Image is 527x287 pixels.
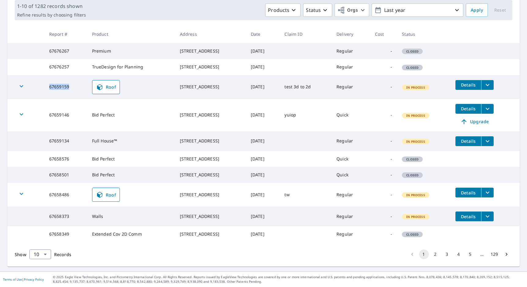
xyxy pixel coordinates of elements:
nav: pagination navigation [406,249,512,259]
span: Records [54,252,71,257]
div: [STREET_ADDRESS] [180,192,241,198]
p: Products [268,6,289,14]
a: Upgrade [455,117,494,127]
td: Bid Perfect [87,167,175,183]
p: | [3,278,44,281]
td: [DATE] [246,207,280,226]
button: detailsBtn-67658486 [455,188,481,197]
td: Regular [332,43,370,59]
button: Last year [372,3,463,17]
td: 67658501 [44,167,87,183]
button: Go to page 129 [489,249,500,259]
td: 67676267 [44,43,87,59]
button: filesDropdownBtn-67658373 [481,212,494,221]
div: [STREET_ADDRESS] [180,213,241,219]
td: Regular [332,207,370,226]
button: Go to next page [502,249,511,259]
td: 67658486 [44,183,87,207]
td: [DATE] [246,43,280,59]
td: Regular [332,59,370,75]
td: Bid Perfect [87,151,175,167]
span: In Process [403,113,429,118]
div: [STREET_ADDRESS] [180,172,241,178]
div: [STREET_ADDRESS] [180,64,241,70]
td: - [370,131,397,151]
p: Last year [382,5,453,16]
td: [DATE] [246,99,280,131]
p: © 2025 Eagle View Technologies, Inc. and Pictometry International Corp. All Rights Reserved. Repo... [53,275,524,284]
span: Show [15,252,26,257]
td: - [370,151,397,167]
a: Roof [92,188,120,202]
td: [DATE] [246,183,280,207]
div: Show 10 records [29,249,51,259]
div: [STREET_ADDRESS] [180,84,241,90]
td: 67659146 [44,99,87,131]
td: tw [280,183,332,207]
th: Claim ID [280,25,332,43]
button: filesDropdownBtn-67659159 [481,80,494,90]
td: Regular [332,75,370,99]
span: Details [459,190,477,196]
td: 67676257 [44,59,87,75]
button: Go to page 3 [442,249,452,259]
td: Full House™ [87,131,175,151]
a: Privacy Policy [24,277,44,281]
span: Roof [96,191,116,198]
td: Quick [332,99,370,131]
span: In Process [403,193,429,197]
td: 67658349 [44,226,87,242]
button: Status [303,3,332,17]
div: [STREET_ADDRESS] [180,112,241,118]
span: Details [459,214,477,219]
div: [STREET_ADDRESS] [180,231,241,237]
p: Refine results by choosing filters [17,12,86,18]
td: 67658576 [44,151,87,167]
button: filesDropdownBtn-67659146 [481,104,494,114]
a: Terms of Use [3,277,22,281]
td: - [370,75,397,99]
span: Upgrade [459,118,490,125]
span: Details [459,106,477,112]
span: Roof [96,83,116,91]
button: page 1 [419,249,429,259]
td: 67658373 [44,207,87,226]
span: Closed [403,65,422,70]
button: detailsBtn-67659159 [455,80,481,90]
td: Regular [332,183,370,207]
th: Cost [370,25,397,43]
button: filesDropdownBtn-67658486 [481,188,494,197]
td: Quick [332,167,370,183]
button: detailsBtn-67659146 [455,104,481,114]
td: [DATE] [246,226,280,242]
td: - [370,59,397,75]
th: Delivery [332,25,370,43]
td: 67659159 [44,75,87,99]
td: yuiop [280,99,332,131]
button: Orgs [335,3,369,17]
button: Products [265,3,301,17]
div: 10 [29,246,51,263]
td: test 3d to 2d [280,75,332,99]
td: - [370,183,397,207]
td: [DATE] [246,131,280,151]
th: Product [87,25,175,43]
span: Closed [403,173,422,177]
th: Address [175,25,246,43]
span: Closed [403,157,422,161]
button: detailsBtn-67659134 [455,136,481,146]
div: … [477,251,487,257]
span: Details [459,82,477,88]
span: Closed [403,232,422,237]
td: Regular [332,226,370,242]
td: Premium [87,43,175,59]
td: TrueDesign for Planning [87,59,175,75]
button: Go to page 5 [466,249,475,259]
td: Walls [87,207,175,226]
button: Go to page 2 [431,249,440,259]
td: Regular [332,131,370,151]
span: Closed [403,49,422,53]
td: - [370,43,397,59]
span: Apply [471,6,483,14]
td: [DATE] [246,167,280,183]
